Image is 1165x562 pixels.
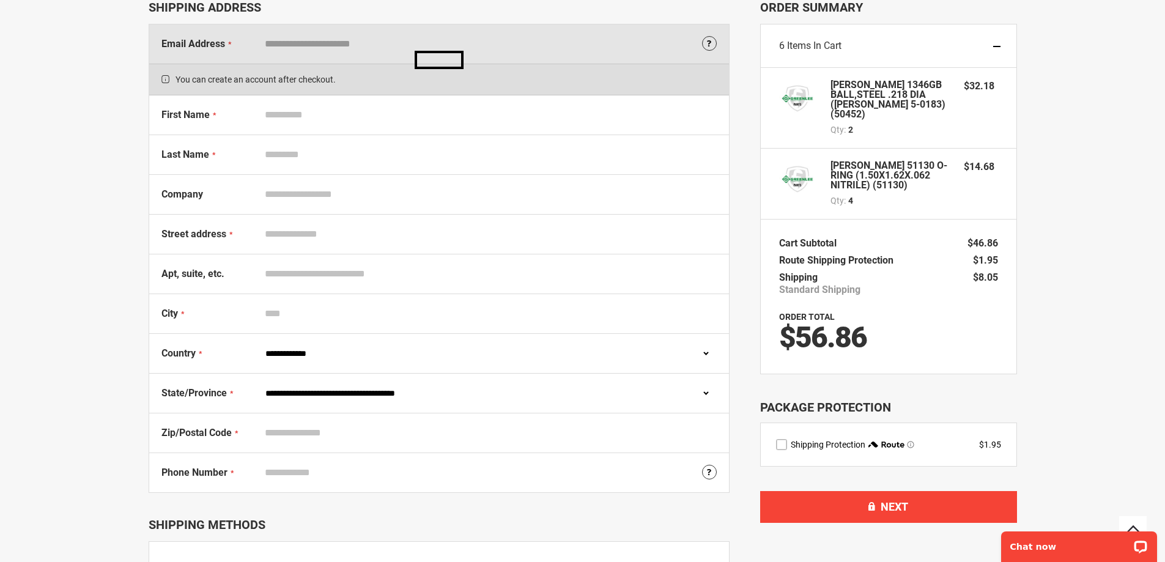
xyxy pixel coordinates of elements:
span: $8.05 [973,272,998,283]
span: 2 [848,124,853,136]
iframe: LiveChat chat widget [993,523,1165,562]
span: First Name [161,109,210,120]
span: Street address [161,228,226,240]
img: Loading... [415,51,464,69]
span: $56.86 [779,320,867,355]
span: $14.68 [964,161,994,172]
span: Last Name [161,149,209,160]
span: Country [161,347,196,359]
span: Apt, suite, etc. [161,268,224,279]
span: 4 [848,194,853,207]
strong: [PERSON_NAME] 1346GB BALL,STEEL .218 DIA ([PERSON_NAME] 5-0183) (50452) [830,80,952,119]
span: Company [161,188,203,200]
div: Shipping Methods [149,517,730,532]
th: Route Shipping Protection [779,252,900,269]
span: Qty [830,125,844,135]
span: Learn more [907,441,914,448]
strong: Order Total [779,312,835,322]
span: Shipping [779,272,818,283]
span: Standard Shipping [779,284,860,296]
span: Items in Cart [787,40,841,51]
span: $46.86 [967,237,998,249]
span: 6 [779,40,785,51]
img: Greenlee 51130 O-RING (1.50X1.62X.062 NITRILE) (51130) [779,161,816,198]
img: Greenlee 1346GB BALL,STEEL .218 DIA (BROCK 5-0183) (50452) [779,80,816,117]
span: Phone Number [161,467,227,478]
span: $1.95 [973,254,998,266]
span: Next [881,500,908,513]
button: Next [760,491,1017,523]
div: route shipping protection selector element [776,438,1001,451]
th: Cart Subtotal [779,235,843,252]
strong: [PERSON_NAME] 51130 O-RING (1.50X1.62X.062 NITRILE) (51130) [830,161,952,190]
span: Shipping Protection [791,440,865,449]
span: State/Province [161,387,227,399]
div: Package Protection [760,399,1017,416]
span: Zip/Postal Code [161,427,232,438]
span: $32.18 [964,80,994,92]
span: Qty [830,196,844,205]
div: $1.95 [979,438,1001,451]
span: City [161,308,178,319]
